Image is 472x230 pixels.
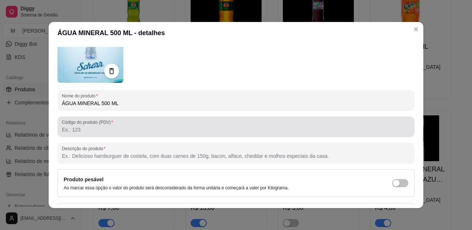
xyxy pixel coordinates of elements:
p: Ao marcar essa opção o valor do produto será desconsiderado da forma unitária e começará a valer ... [64,185,289,191]
label: Produto pesável [64,177,104,182]
label: Código do produto (PDV) [62,119,116,125]
header: ÁGUA MINERAL 500 ML - detalhes [49,22,423,44]
label: Descrição do produto [62,145,108,152]
input: Nome do produto [62,100,410,107]
input: Descrição do produto [62,152,410,160]
label: Nome do produto [62,93,100,99]
input: Código do produto (PDV) [62,126,410,133]
button: Close [410,23,422,35]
